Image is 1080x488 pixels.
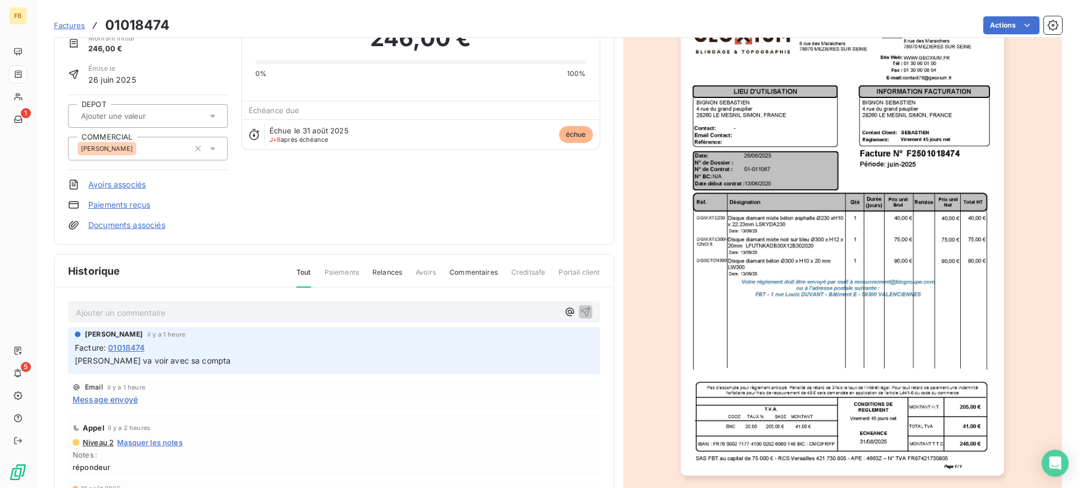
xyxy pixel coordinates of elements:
[88,220,165,231] a: Documents associés
[269,136,328,143] span: après échéance
[325,267,359,286] span: Paiements
[88,33,134,43] span: Montant initial
[107,384,145,391] span: il y a 1 heure
[370,21,471,55] span: 246,00 €
[511,267,546,286] span: Creditsafe
[88,74,136,86] span: 26 juin 2025
[269,136,281,144] span: J+8
[75,356,231,365] span: [PERSON_NAME] va voir avec sa compta
[75,342,106,353] span: Facture :
[108,342,145,353] span: 01018474
[54,20,85,31] a: Factures
[73,463,596,472] span: répondeur
[82,438,114,447] span: Niveau 2
[80,111,193,121] input: Ajouter une valeur
[88,64,136,74] span: Émise le
[416,267,436,286] span: Avoirs
[88,43,134,55] span: 246,00 €
[88,179,146,190] a: Avoirs associés
[85,329,143,339] span: [PERSON_NAME]
[559,126,593,143] span: échue
[73,393,138,405] span: Message envoyé
[9,463,27,481] img: Logo LeanPay
[255,69,267,79] span: 0%
[105,15,169,35] h3: 01018474
[449,267,498,286] span: Commentaires
[73,450,596,459] span: Notes :
[296,267,311,288] span: Tout
[372,267,402,286] span: Relances
[9,7,27,25] div: FB
[68,263,120,279] span: Historique
[117,438,183,447] span: Masquer les notes
[83,423,105,432] span: Appel
[249,106,300,115] span: Échéance due
[21,362,31,372] span: 5
[81,145,133,152] span: [PERSON_NAME]
[567,69,586,79] span: 100%
[983,16,1039,34] button: Actions
[147,331,185,338] span: il y a 1 heure
[54,21,85,30] span: Factures
[559,267,600,286] span: Portail client
[88,199,150,211] a: Paiements reçus
[21,108,31,118] span: 1
[108,424,150,431] span: il y a 2 heures
[681,17,1004,476] img: invoice_thumbnail
[1042,450,1069,477] div: Open Intercom Messenger
[269,126,349,135] span: Échue le 31 août 2025
[85,384,103,391] span: Email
